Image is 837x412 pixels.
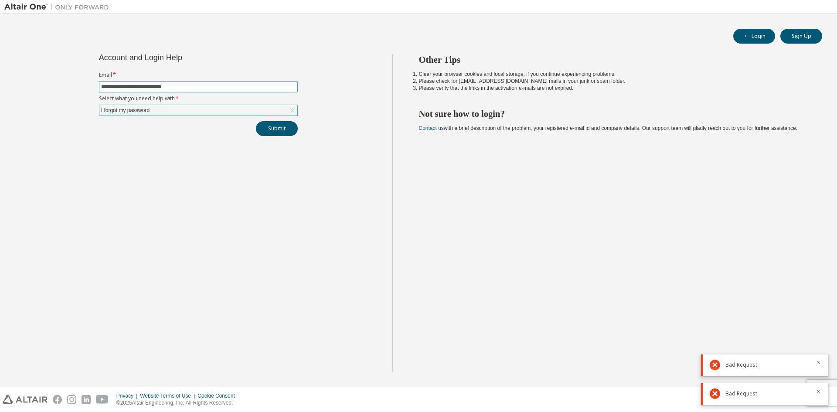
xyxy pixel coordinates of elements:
h2: Not sure how to login? [419,108,807,119]
h2: Other Tips [419,54,807,65]
label: Email [99,72,298,78]
div: Website Terms of Use [140,392,197,399]
li: Please verify that the links in the activation e-mails are not expired. [419,85,807,92]
img: instagram.svg [67,395,76,404]
div: I forgot my password [99,105,297,116]
li: Please check for [EMAIL_ADDRESS][DOMAIN_NAME] mails in your junk or spam folder. [419,78,807,85]
label: Select what you need help with [99,95,298,102]
img: facebook.svg [53,395,62,404]
a: Contact us [419,125,444,131]
div: Privacy [116,392,140,399]
li: Clear your browser cookies and local storage, if you continue experiencing problems. [419,71,807,78]
img: altair_logo.svg [3,395,48,404]
div: Cookie Consent [197,392,240,399]
span: Bad Request [725,361,757,368]
span: with a brief description of the problem, your registered e-mail id and company details. Our suppo... [419,125,797,131]
button: Submit [256,121,298,136]
img: Altair One [4,3,113,11]
p: © 2025 Altair Engineering, Inc. All Rights Reserved. [116,399,240,407]
div: I forgot my password [100,106,151,115]
div: Account and Login Help [99,54,258,61]
span: Bad Request [725,390,757,397]
img: linkedin.svg [82,395,91,404]
button: Sign Up [780,29,822,44]
img: youtube.svg [96,395,109,404]
button: Login [733,29,775,44]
